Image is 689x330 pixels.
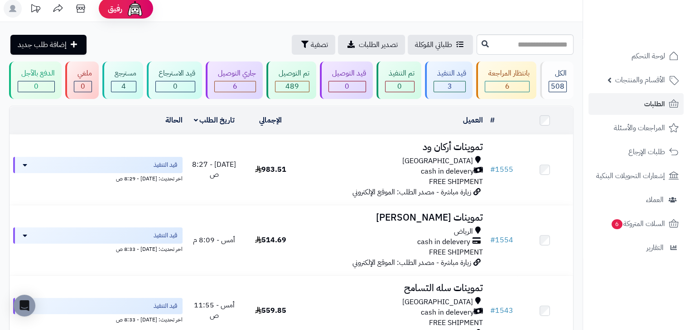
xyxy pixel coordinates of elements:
a: الكل508 [538,61,575,99]
div: تم التوصيل [275,68,309,79]
span: طلبات الإرجاع [628,146,665,158]
span: العملاء [646,193,664,206]
span: FREE SHIPMENT [429,176,483,187]
span: طلباتي المُوكلة [415,39,452,50]
a: الطلبات [588,93,684,115]
a: طلباتي المُوكلة [408,35,473,55]
span: cash in delevery [421,307,474,318]
span: # [490,305,495,316]
div: ملغي [74,68,92,79]
span: FREE SHIPMENT [429,247,483,258]
span: # [490,235,495,245]
span: 0 [81,81,85,92]
span: أمس - 8:09 م [193,235,235,245]
span: 983.51 [255,164,286,175]
div: جاري التوصيل [214,68,256,79]
div: 6 [485,81,529,92]
div: قيد الاسترجاع [155,68,196,79]
a: تم التنفيذ 0 [375,61,423,99]
a: # [490,115,495,126]
div: 3 [434,81,466,92]
span: تصدير الطلبات [359,39,398,50]
a: التقارير [588,237,684,259]
div: 0 [329,81,366,92]
div: الكل [549,68,567,79]
div: Open Intercom Messenger [14,295,35,316]
span: التقارير [646,241,664,254]
span: زيارة مباشرة - مصدر الطلب: الموقع الإلكتروني [352,187,471,198]
span: 0 [345,81,349,92]
span: 4 [121,81,126,92]
a: العميل [463,115,483,126]
span: الطلبات [644,98,665,110]
a: إضافة طلب جديد [10,35,87,55]
a: الحالة [165,115,183,126]
a: قيد الاسترجاع 0 [145,61,204,99]
a: #1554 [490,235,513,245]
img: logo-2.png [627,18,680,37]
div: تم التنفيذ [385,68,414,79]
span: 0 [397,81,402,92]
div: اخر تحديث: [DATE] - 8:33 ص [13,314,183,324]
span: زيارة مباشرة - مصدر الطلب: الموقع الإلكتروني [352,257,471,268]
div: بانتظار المراجعة [485,68,530,79]
div: اخر تحديث: [DATE] - 8:33 ص [13,244,183,253]
span: أمس - 11:55 ص [194,300,235,321]
a: بانتظار المراجعة 6 [474,61,538,99]
span: cash in delevery [417,237,470,247]
span: إضافة طلب جديد [18,39,67,50]
div: 4 [111,81,136,92]
div: 0 [18,81,54,92]
div: 0 [385,81,414,92]
span: الأقسام والمنتجات [615,74,665,86]
a: تاريخ الطلب [194,115,235,126]
h3: تموينات أركان ود [302,142,482,152]
a: قيد التنفيذ 3 [423,61,475,99]
div: قيد التنفيذ [434,68,466,79]
a: تصدير الطلبات [338,35,405,55]
span: 508 [551,81,564,92]
div: 0 [156,81,195,92]
a: مسترجع 4 [101,61,145,99]
div: مسترجع [111,68,136,79]
span: 6 [505,81,510,92]
span: قيد التنفيذ [154,302,177,311]
a: السلات المتروكة6 [588,213,684,235]
span: الرياض [454,226,473,237]
span: 0 [173,81,178,92]
a: العملاء [588,189,684,211]
span: تصفية [311,39,328,50]
span: [GEOGRAPHIC_DATA] [402,297,473,307]
span: 6 [233,81,237,92]
h3: تموينات [PERSON_NAME] [302,212,482,223]
span: 559.85 [255,305,286,316]
span: 3 [447,81,452,92]
a: جاري التوصيل 6 [204,61,265,99]
button: تصفية [292,35,335,55]
a: تم التوصيل 489 [265,61,318,99]
span: رفيق [108,3,122,14]
span: FREE SHIPMENT [429,317,483,328]
div: قيد التوصيل [328,68,366,79]
div: 6 [215,81,255,92]
span: 514.69 [255,235,286,245]
span: المراجعات والأسئلة [614,122,665,134]
a: الإجمالي [259,115,282,126]
a: المراجعات والأسئلة [588,117,684,139]
a: لوحة التحكم [588,45,684,67]
span: 489 [285,81,299,92]
span: 0 [34,81,39,92]
span: 6 [611,219,622,229]
a: قيد التوصيل 0 [318,61,375,99]
span: [DATE] - 8:27 ص [192,159,236,180]
span: [GEOGRAPHIC_DATA] [402,156,473,166]
span: السلات المتروكة [611,217,665,230]
span: قيد التنفيذ [154,160,177,170]
a: #1543 [490,305,513,316]
a: إشعارات التحويلات البنكية [588,165,684,187]
span: لوحة التحكم [631,50,665,62]
span: # [490,164,495,175]
span: إشعارات التحويلات البنكية [596,170,665,182]
span: قيد التنفيذ [154,231,177,240]
a: #1555 [490,164,513,175]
